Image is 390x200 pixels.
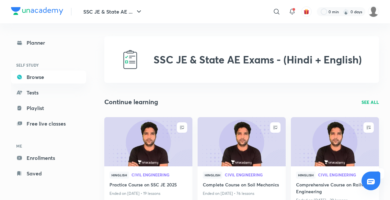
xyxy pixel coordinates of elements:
[109,172,129,179] span: Hinglish
[296,181,374,196] a: Comprehensive Course on Railway Engineering
[11,71,86,83] a: Browse
[11,140,86,151] h6: ME
[343,8,349,15] img: streak
[11,86,86,99] a: Tests
[109,189,187,198] p: Ended on [DATE] • 19 lessons
[104,97,158,107] h2: Continue learning
[318,173,374,177] span: Civil Engineering
[79,5,147,18] button: SSC JE & State AE ...
[11,102,86,115] a: Playlist
[11,117,86,130] a: Free live classes
[198,117,286,166] a: new-thumbnail
[11,7,63,17] a: Company Logo
[318,173,374,177] a: Civil Engineering
[203,172,222,179] span: Hinglish
[120,49,141,70] img: SSC JE & State AE Exams - (Hindi + English)
[225,173,281,177] span: Civil Engineering
[225,173,281,177] a: Civil Engineering
[203,181,281,189] a: Complete Course on Soil Mechanics
[109,181,187,189] a: Practice Course on SSC JE 2025
[361,99,379,106] a: SEE ALL
[11,151,86,164] a: Enrollments
[154,53,362,66] h2: SSC JE & State AE Exams - (Hindi + English)
[291,117,379,166] a: new-thumbnail
[11,167,86,180] a: Saved
[368,6,379,17] img: Munna Singh
[11,36,86,49] a: Planner
[296,172,315,179] span: Hinglish
[290,117,380,167] img: new-thumbnail
[304,9,309,15] img: avatar
[104,117,192,166] a: new-thumbnail
[103,117,193,167] img: new-thumbnail
[197,117,286,167] img: new-thumbnail
[11,60,86,71] h6: SELF STUDY
[203,189,281,198] p: Ended on [DATE] • 76 lessons
[11,7,63,15] img: Company Logo
[301,6,312,17] button: avatar
[132,173,187,177] a: Civil Engineering
[132,173,187,177] span: Civil Engineering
